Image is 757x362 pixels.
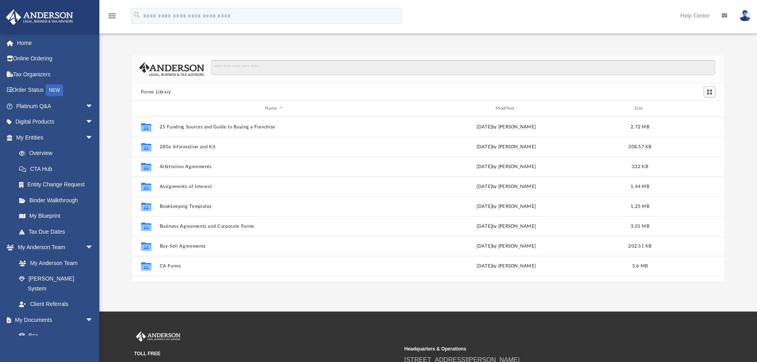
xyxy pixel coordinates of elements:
img: Anderson Advisors Platinum Portal [134,331,182,342]
div: [DATE] by [PERSON_NAME] [392,223,621,230]
span: 1.44 MB [631,184,649,188]
div: [DATE] by [PERSON_NAME] [392,163,621,170]
img: User Pic [739,10,751,21]
button: 25 Funding Sources and Guide to Buying a Franchise [159,124,388,130]
span: 2.72 MB [631,124,649,129]
span: arrow_drop_down [85,130,101,146]
small: TOLL FREE [134,350,399,357]
div: [DATE] by [PERSON_NAME] [392,203,621,210]
div: id [659,105,715,112]
div: NEW [46,84,63,96]
a: My Blueprint [11,208,101,224]
a: CTA Hub [11,161,105,177]
i: search [133,11,141,19]
span: arrow_drop_down [85,312,101,328]
a: Online Ordering [6,51,105,67]
button: Switch to Grid View [704,86,716,97]
span: 202.51 KB [628,244,651,248]
img: Anderson Advisors Platinum Portal [4,10,76,25]
div: [DATE] by [PERSON_NAME] [392,183,621,190]
a: My Documentsarrow_drop_down [6,312,101,328]
a: Entity Change Request [11,177,105,193]
span: 1.25 MB [631,204,649,208]
div: id [136,105,156,112]
button: CA Forms [159,263,388,269]
div: [DATE] by [PERSON_NAME] [392,242,621,250]
a: My Entitiesarrow_drop_down [6,130,105,145]
small: Headquarters & Operations [405,345,669,352]
button: Arbitration Agreements [159,164,388,169]
span: 308.57 KB [628,144,651,149]
input: Search files and folders [211,60,715,75]
a: My Anderson Teamarrow_drop_down [6,240,101,256]
a: Platinum Q&Aarrow_drop_down [6,98,105,114]
div: [DATE] by [PERSON_NAME] [392,123,621,130]
a: menu [107,15,117,21]
a: Box [11,328,97,344]
a: Home [6,35,105,51]
button: Bookkeeping Templates [159,204,388,209]
i: menu [107,11,117,21]
button: 280a Information and Kit [159,144,388,149]
span: arrow_drop_down [85,114,101,130]
button: Buy-Sell Agreements [159,244,388,249]
a: Binder Walkthrough [11,192,105,208]
a: My Anderson Team [11,255,97,271]
span: 332 KB [632,164,648,168]
span: 5.6 MB [632,263,648,268]
a: Digital Productsarrow_drop_down [6,114,105,130]
a: Tax Organizers [6,66,105,82]
span: arrow_drop_down [85,98,101,114]
button: Business Agreements and Corporate Forms [159,224,388,229]
div: [DATE] by [PERSON_NAME] [392,262,621,269]
div: Name [159,105,388,112]
div: [DATE] by [PERSON_NAME] [392,143,621,150]
div: Modified [391,105,620,112]
div: grid [132,117,724,281]
a: Order StatusNEW [6,82,105,99]
a: Client Referrals [11,296,101,312]
span: 3.01 MB [631,224,649,228]
a: Overview [11,145,105,161]
span: arrow_drop_down [85,240,101,256]
button: Forms Library [141,89,171,96]
a: [PERSON_NAME] System [11,271,101,296]
button: Assignments of Interest [159,184,388,189]
a: Tax Due Dates [11,224,105,240]
div: Size [624,105,656,112]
